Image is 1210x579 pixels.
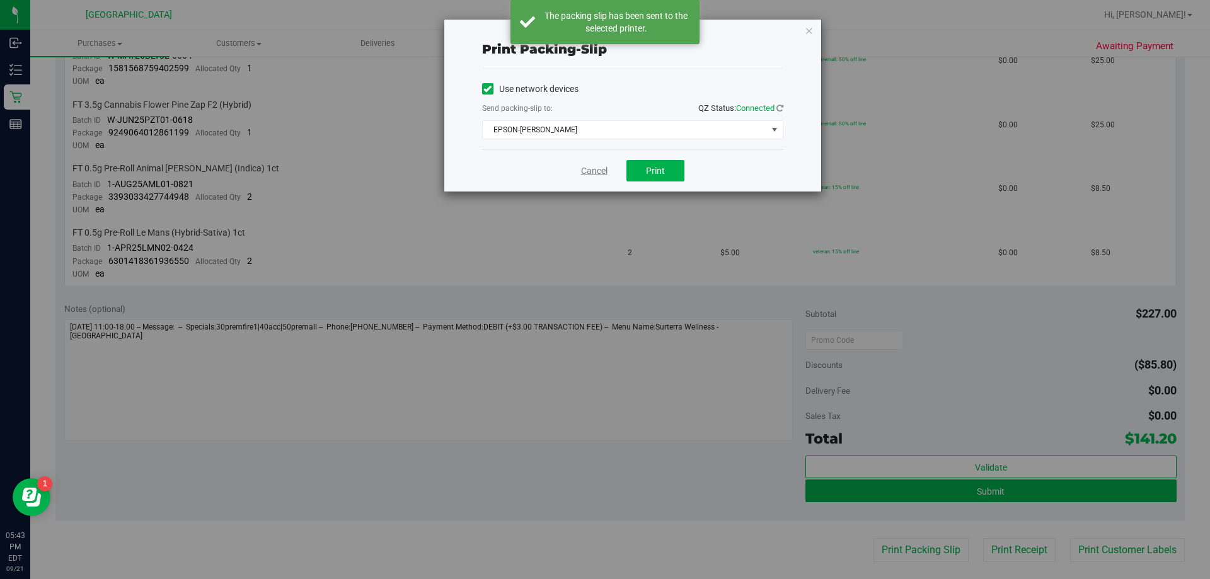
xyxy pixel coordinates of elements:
[542,9,690,35] div: The packing slip has been sent to the selected printer.
[482,83,579,96] label: Use network devices
[13,478,50,516] iframe: Resource center
[482,42,607,57] span: Print packing-slip
[736,103,775,113] span: Connected
[698,103,783,113] span: QZ Status:
[482,103,553,114] label: Send packing-slip to:
[766,121,782,139] span: select
[581,164,608,178] a: Cancel
[37,476,52,491] iframe: Resource center unread badge
[483,121,767,139] span: EPSON-[PERSON_NAME]
[626,160,684,181] button: Print
[646,166,665,176] span: Print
